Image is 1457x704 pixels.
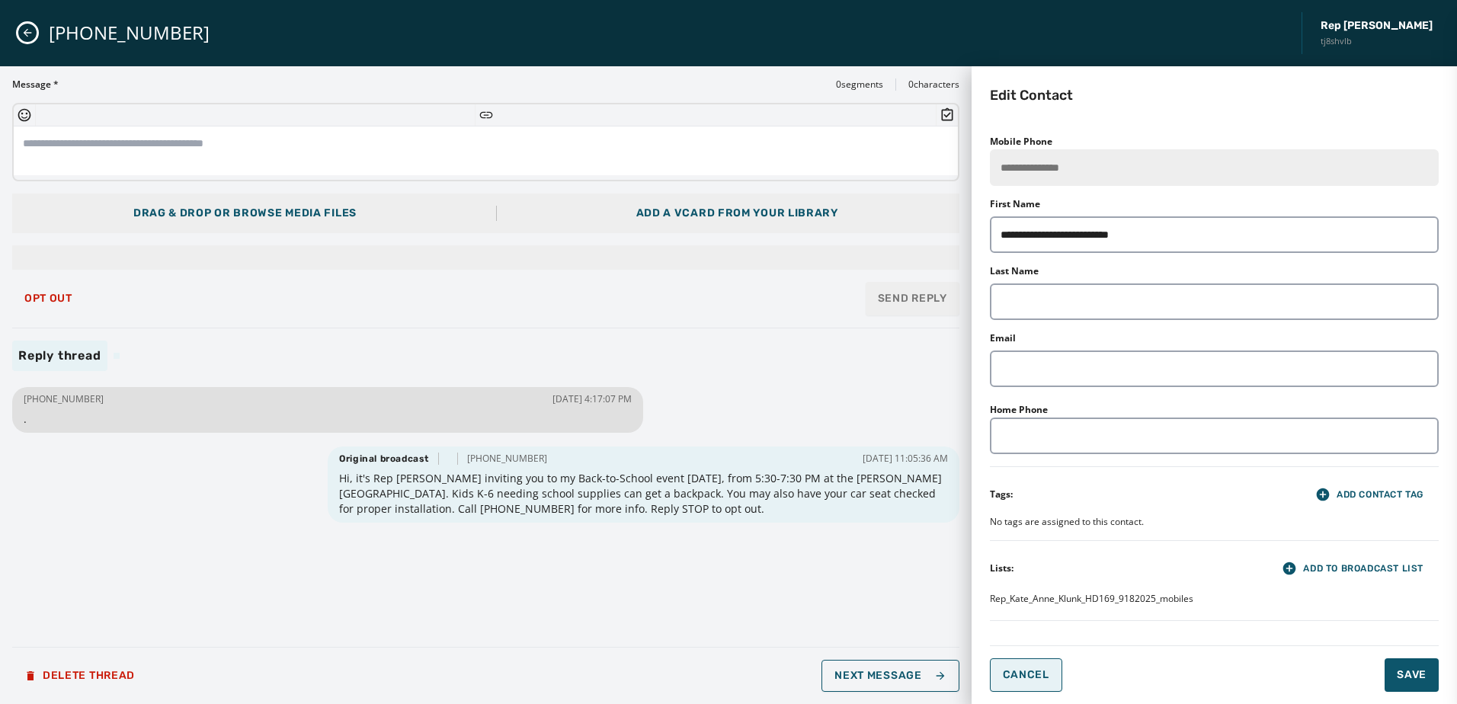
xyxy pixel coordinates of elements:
[1321,35,1433,48] span: tj8shvlb
[834,670,946,682] span: Next Message
[863,453,948,465] span: [DATE] 11:05:36 AM
[836,78,883,91] span: 0 segments
[467,453,547,465] span: [PHONE_NUMBER]
[990,403,1048,416] label: Home Phone
[878,291,947,306] span: Send Reply
[636,206,838,221] div: Add a vCard from your library
[339,471,947,517] span: Hi, it's Rep [PERSON_NAME] inviting you to my Back-to-School event [DATE], from 5:30-7:30 PM at t...
[990,265,1039,277] label: Last Name
[821,660,959,692] button: Next Message
[1315,487,1423,502] span: Add Contact Tag
[339,453,429,465] span: Original broadcast
[1385,658,1439,692] button: Save
[990,562,1013,574] div: Lists:
[990,135,1052,148] label: Mobile Phone
[1303,482,1436,507] button: Add Contact Tag
[866,282,959,315] button: Send Reply
[24,411,632,427] span: .
[940,107,955,123] button: Insert Survey
[990,198,1040,210] label: First Name
[990,516,1439,528] div: No tags are assigned to this contact.
[1282,561,1423,576] span: Add to Broadcast List
[1397,667,1427,683] span: Save
[990,593,1193,605] span: Rep_Kate_Anne_Klunk_HD169_9182025_mobiles
[1321,18,1433,34] span: Rep [PERSON_NAME]
[990,488,1013,501] div: Tags:
[908,78,959,91] span: 0 characters
[990,332,1016,344] label: Email
[990,658,1062,692] button: Cancel
[990,85,1073,106] h2: Edit Contact
[1270,556,1436,581] button: Add to Broadcast List
[133,206,357,219] span: Drag & Drop or browse media files
[552,393,632,405] span: [DATE] 4:17:07 PM
[1003,669,1049,681] span: Cancel
[479,107,494,123] button: Insert Short Link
